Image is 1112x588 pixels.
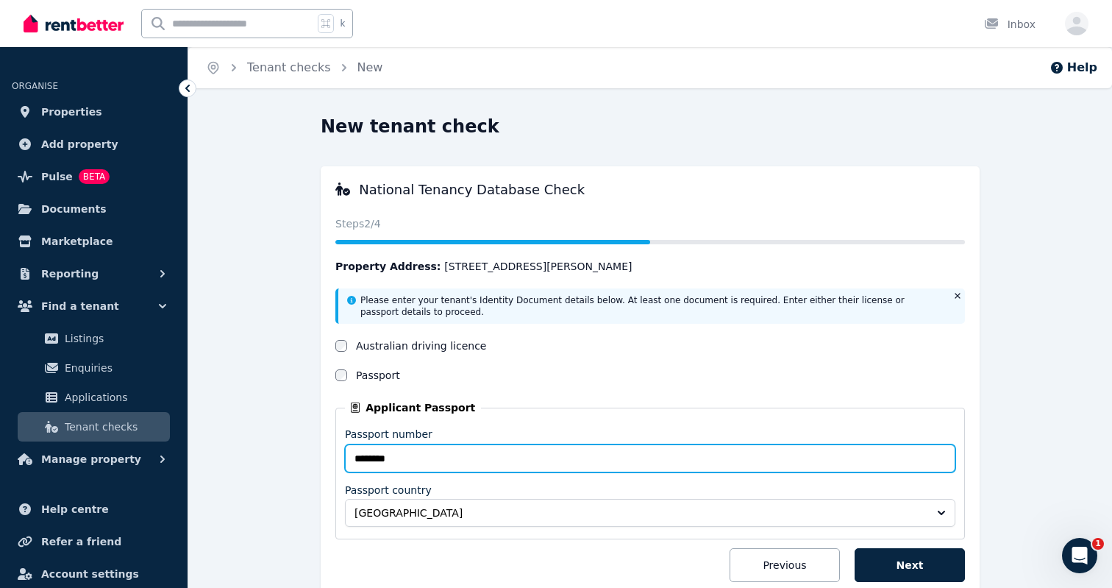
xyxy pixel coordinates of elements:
[12,97,176,127] a: Properties
[41,533,121,550] span: Refer a friend
[345,484,432,496] label: Passport country
[12,81,58,91] span: ORGANISE
[335,216,965,231] p: Steps 2 /4
[345,427,432,442] label: Passport number
[41,500,109,518] span: Help centre
[730,548,840,582] button: Previous
[41,168,73,185] span: Pulse
[12,227,176,256] a: Marketplace
[984,17,1036,32] div: Inbox
[65,359,164,377] span: Enquiries
[18,383,170,412] a: Applications
[12,291,176,321] button: Find a tenant
[65,389,164,406] span: Applications
[12,162,176,191] a: PulseBETA
[12,259,176,288] button: Reporting
[335,261,441,272] span: Property Address:
[188,47,400,88] nav: Breadcrumb
[1092,538,1104,550] span: 1
[357,60,383,74] a: New
[18,412,170,442] a: Tenant checks
[12,495,176,524] a: Help centre
[356,368,400,383] label: Passport
[247,60,331,74] a: Tenant checks
[79,169,110,184] span: BETA
[345,499,955,527] button: [GEOGRAPHIC_DATA]
[65,418,164,436] span: Tenant checks
[18,353,170,383] a: Enquiries
[12,444,176,474] button: Manage property
[18,324,170,353] a: Listings
[41,265,99,283] span: Reporting
[1062,538,1097,573] iframe: Intercom live chat
[24,13,124,35] img: RentBetter
[345,400,481,415] legend: Applicant Passport
[12,194,176,224] a: Documents
[321,115,499,138] h1: New tenant check
[12,527,176,556] a: Refer a friend
[41,135,118,153] span: Add property
[41,200,107,218] span: Documents
[41,297,119,315] span: Find a tenant
[41,565,139,583] span: Account settings
[65,330,164,347] span: Listings
[1049,59,1097,77] button: Help
[335,181,965,199] h3: National Tenancy Database Check
[356,339,486,353] label: Australian driving licence
[340,18,345,29] span: k
[12,130,176,159] a: Add property
[41,233,113,250] span: Marketplace
[41,450,141,468] span: Manage property
[444,259,632,274] span: [STREET_ADDRESS][PERSON_NAME]
[354,506,925,520] span: [GEOGRAPHIC_DATA]
[360,294,944,318] p: Please enter your tenant's Identity Document details below. At least one document is required. En...
[855,548,965,582] button: Next
[41,103,102,121] span: Properties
